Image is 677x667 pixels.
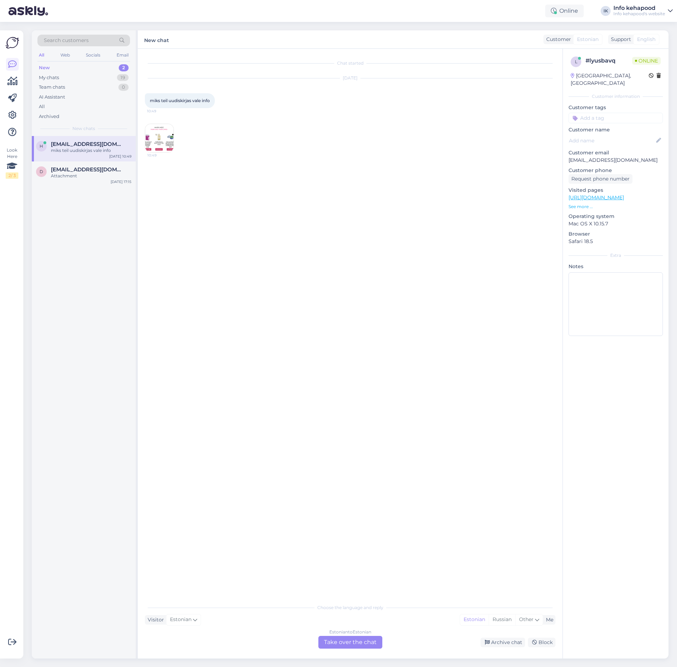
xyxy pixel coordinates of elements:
input: Add a tag [569,113,663,123]
p: See more ... [569,203,663,210]
label: New chat [144,35,169,44]
div: All [37,51,46,60]
img: Attachment [145,124,173,152]
div: All [39,103,45,110]
span: d [40,169,43,174]
div: Info kehapood's website [613,11,665,17]
a: [URL][DOMAIN_NAME] [569,194,624,201]
span: English [637,36,655,43]
p: Customer email [569,149,663,157]
div: 0 [118,84,129,91]
p: Operating system [569,213,663,220]
span: dourou.xristina@yahoo.gr [51,166,124,173]
div: # lyusbavq [585,57,632,65]
div: Email [115,51,130,60]
p: Customer tags [569,104,663,111]
span: l [575,59,577,64]
span: 10:49 [147,153,174,158]
span: Other [519,616,534,622]
p: Customer name [569,126,663,134]
div: AI Assistant [39,94,65,101]
div: Customer information [569,93,663,100]
div: Estonian [460,614,489,625]
div: 19 [117,74,129,81]
span: havih55236@bitmens.com [51,141,124,147]
div: Web [59,51,71,60]
div: Russian [489,614,515,625]
div: Online [545,5,584,17]
span: Estonian [170,616,192,624]
span: Search customers [44,37,89,44]
div: 2 [119,64,129,71]
div: New [39,64,50,71]
p: Visited pages [569,187,663,194]
div: [GEOGRAPHIC_DATA], [GEOGRAPHIC_DATA] [571,72,649,87]
div: Estonian to Estonian [329,629,371,635]
div: Chat started [145,60,555,66]
div: Request phone number [569,174,632,184]
div: Socials [84,51,102,60]
p: Safari 18.5 [569,238,663,245]
a: Info kehapoodInfo kehapood's website [613,5,673,17]
span: New chats [72,125,95,132]
div: Me [543,616,553,624]
div: Look Here [6,147,18,179]
div: IK [601,6,611,16]
input: Add name [569,137,655,144]
div: Block [528,638,555,647]
div: Team chats [39,84,65,91]
div: Extra [569,252,663,259]
div: Support [608,36,631,43]
div: [DATE] 10:49 [109,154,131,159]
div: Customer [543,36,571,43]
div: Info kehapood [613,5,665,11]
div: Archived [39,113,59,120]
div: Attachment [51,173,131,179]
p: Browser [569,230,663,238]
div: Choose the language and reply [145,604,555,611]
div: Take over the chat [318,636,382,649]
span: h [40,143,43,149]
p: Customer phone [569,167,663,174]
p: Mac OS X 10.15.7 [569,220,663,228]
span: Estonian [577,36,599,43]
span: miks teil uudiskirjas vale info [150,98,210,103]
div: 2 / 3 [6,172,18,179]
span: 10:49 [147,108,173,114]
div: miks teil uudiskirjas vale info [51,147,131,154]
div: Archive chat [481,638,525,647]
div: Visitor [145,616,164,624]
div: [DATE] [145,75,555,81]
div: [DATE] 17:15 [111,179,131,184]
span: Online [632,57,661,65]
p: Notes [569,263,663,270]
div: My chats [39,74,59,81]
p: [EMAIL_ADDRESS][DOMAIN_NAME] [569,157,663,164]
img: Askly Logo [6,36,19,49]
